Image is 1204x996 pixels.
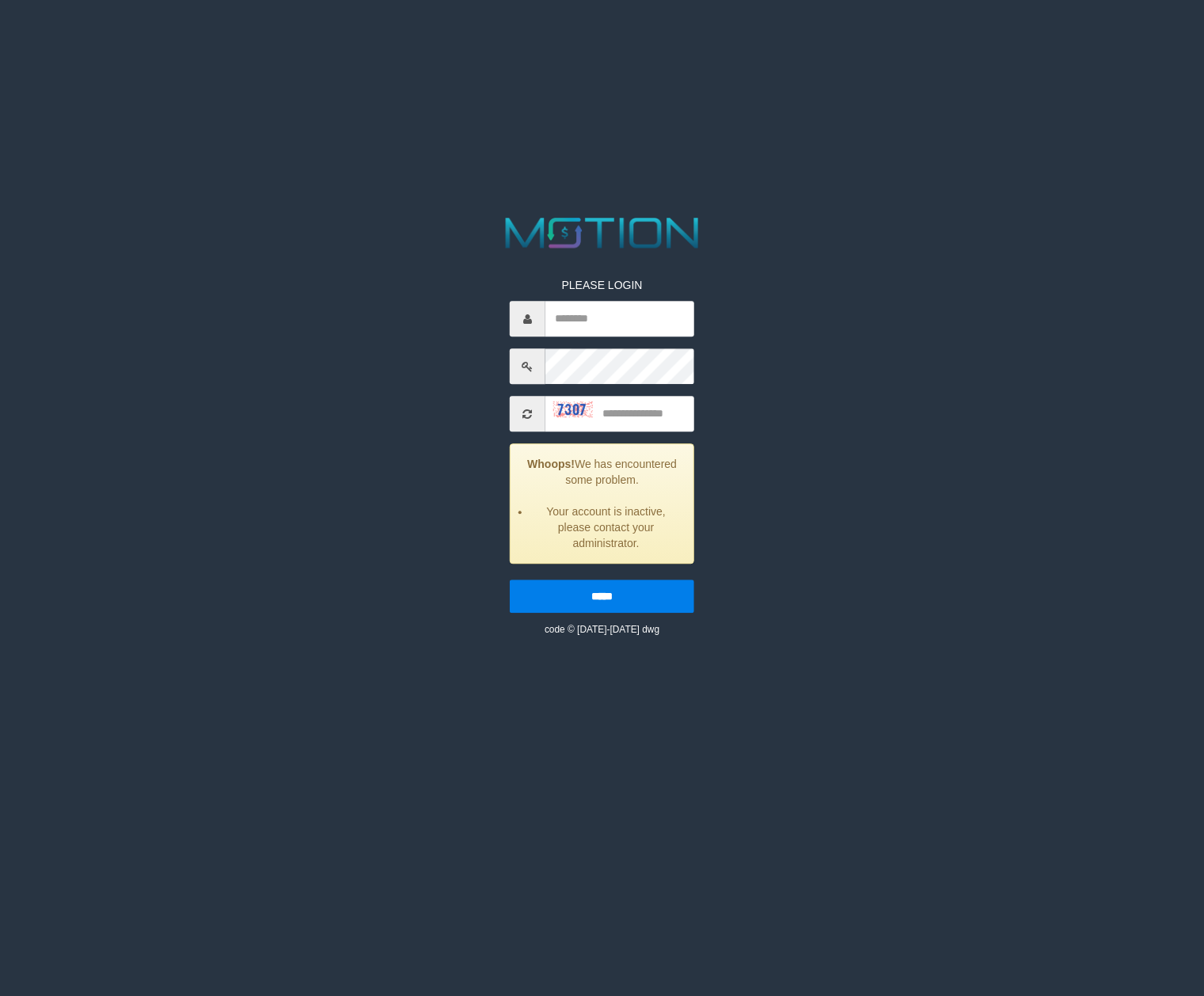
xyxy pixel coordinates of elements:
small: code © [DATE]-[DATE] dwg [545,625,659,636]
img: MOTION_logo.png [496,212,707,253]
div: We has encountered some problem. [510,444,694,565]
strong: Whoops! [527,458,575,471]
img: captcha [553,401,593,417]
li: Your account is inactive, please contact your administrator. [530,504,682,552]
p: PLEASE LOGIN [510,278,694,294]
